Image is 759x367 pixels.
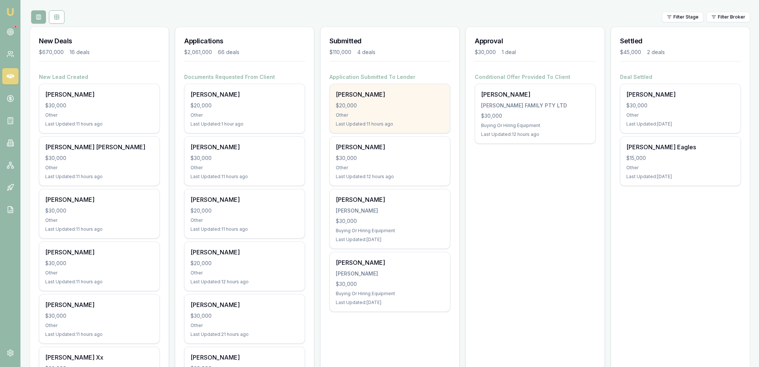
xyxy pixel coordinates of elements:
[190,248,299,257] div: [PERSON_NAME]
[336,90,444,99] div: [PERSON_NAME]
[45,121,153,127] div: Last Updated: 11 hours ago
[620,73,741,81] h4: Deal Settled
[190,353,299,362] div: [PERSON_NAME]
[190,207,299,214] div: $20,000
[718,14,745,20] span: Filter Broker
[336,174,444,180] div: Last Updated: 12 hours ago
[620,49,641,56] div: $45,000
[336,258,444,267] div: [PERSON_NAME]
[218,49,239,56] div: 66 deals
[647,49,665,56] div: 2 deals
[45,165,153,171] div: Other
[481,90,589,99] div: [PERSON_NAME]
[190,143,299,151] div: [PERSON_NAME]
[45,279,153,285] div: Last Updated: 11 hours ago
[190,121,299,127] div: Last Updated: 1 hour ago
[190,112,299,118] div: Other
[70,49,90,56] div: 16 deals
[673,14,699,20] span: Filter Stage
[45,112,153,118] div: Other
[626,165,735,171] div: Other
[336,207,444,214] div: [PERSON_NAME]
[190,154,299,162] div: $30,000
[190,270,299,276] div: Other
[329,49,351,56] div: $110,000
[336,121,444,127] div: Last Updated: 11 hours ago
[336,102,444,109] div: $20,000
[481,131,589,137] div: Last Updated: 12 hours ago
[39,49,64,56] div: $670,000
[45,312,153,320] div: $30,000
[45,300,153,309] div: [PERSON_NAME]
[45,174,153,180] div: Last Updated: 11 hours ago
[706,12,750,22] button: Filter Broker
[45,226,153,232] div: Last Updated: 11 hours ago
[626,154,735,162] div: $15,000
[626,174,735,180] div: Last Updated: [DATE]
[336,280,444,288] div: $30,000
[626,121,735,127] div: Last Updated: [DATE]
[626,112,735,118] div: Other
[45,195,153,204] div: [PERSON_NAME]
[190,217,299,223] div: Other
[184,49,212,56] div: $2,061,000
[190,312,299,320] div: $30,000
[336,270,444,277] div: [PERSON_NAME]
[45,260,153,267] div: $30,000
[184,36,305,46] h3: Applications
[45,102,153,109] div: $30,000
[475,49,496,56] div: $30,000
[357,49,375,56] div: 4 deals
[45,248,153,257] div: [PERSON_NAME]
[45,270,153,276] div: Other
[190,300,299,309] div: [PERSON_NAME]
[45,331,153,337] div: Last Updated: 11 hours ago
[45,90,153,99] div: [PERSON_NAME]
[481,123,589,129] div: Buying Or Hiring Equipment
[45,217,153,223] div: Other
[626,102,735,109] div: $30,000
[190,226,299,232] div: Last Updated: 11 hours ago
[45,143,153,151] div: [PERSON_NAME] [PERSON_NAME]
[190,195,299,204] div: [PERSON_NAME]
[502,49,516,56] div: 1 deal
[336,195,444,204] div: [PERSON_NAME]
[620,36,741,46] h3: Settled
[336,291,444,297] div: Buying Or Hiring Equipment
[45,323,153,328] div: Other
[336,300,444,306] div: Last Updated: [DATE]
[626,143,735,151] div: [PERSON_NAME] Eagles
[481,102,589,109] div: [PERSON_NAME] FAMILY PTY LTD
[329,36,450,46] h3: Submitted
[45,154,153,162] div: $30,000
[336,165,444,171] div: Other
[45,207,153,214] div: $30,000
[475,73,596,81] h4: Conditional Offer Provided To Client
[336,228,444,234] div: Buying Or Hiring Equipment
[475,36,596,46] h3: Approval
[190,102,299,109] div: $20,000
[6,7,15,16] img: emu-icon-u.png
[39,73,160,81] h4: New Lead Created
[329,73,450,81] h4: Application Submitted To Lender
[190,165,299,171] div: Other
[662,12,703,22] button: Filter Stage
[184,73,305,81] h4: Documents Requested From Client
[190,260,299,267] div: $20,000
[190,323,299,328] div: Other
[336,112,444,118] div: Other
[190,174,299,180] div: Last Updated: 11 hours ago
[39,36,160,46] h3: New Deals
[336,154,444,162] div: $30,000
[336,237,444,243] div: Last Updated: [DATE]
[190,331,299,337] div: Last Updated: 21 hours ago
[336,217,444,225] div: $30,000
[481,112,589,120] div: $30,000
[190,90,299,99] div: [PERSON_NAME]
[626,90,735,99] div: [PERSON_NAME]
[190,279,299,285] div: Last Updated: 12 hours ago
[45,353,153,362] div: [PERSON_NAME] Xx
[336,143,444,151] div: [PERSON_NAME]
